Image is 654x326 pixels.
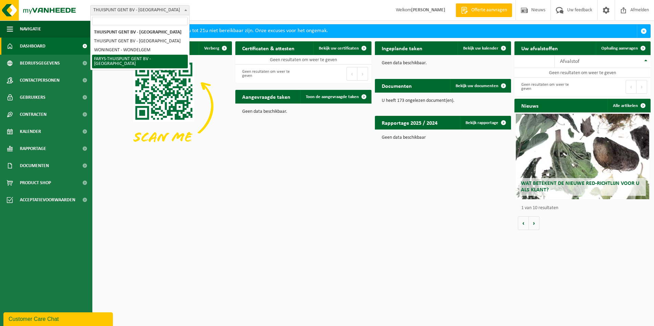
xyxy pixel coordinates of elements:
[411,8,445,13] strong: [PERSON_NAME]
[90,5,189,15] span: THUISPUNT GENT BV - GENT
[346,67,357,81] button: Previous
[596,41,650,55] a: Ophaling aanvragen
[20,157,49,174] span: Documenten
[306,95,359,99] span: Toon de aangevraagde taken
[375,116,444,129] h2: Rapportage 2025 / 2024
[20,55,60,72] span: Bedrijfsgegevens
[20,123,41,140] span: Kalender
[239,66,300,81] div: Geen resultaten om weer te geven
[3,311,114,326] iframe: chat widget
[626,80,637,94] button: Previous
[92,37,188,46] li: THUISPUNT GENT BV - [GEOGRAPHIC_DATA]
[518,216,529,230] button: Vorige
[20,89,45,106] span: Gebruikers
[458,41,510,55] a: Bekijk uw kalender
[514,41,565,55] h2: Uw afvalstoffen
[601,46,638,51] span: Ophaling aanvragen
[521,206,647,210] p: 1 van 10 resultaten
[382,135,504,140] p: Geen data beschikbaar
[516,114,649,199] a: Wat betekent de nieuwe RED-richtlijn voor u als klant?
[357,67,368,81] button: Next
[20,38,45,55] span: Dashboard
[91,5,189,15] span: THUISPUNT GENT BV - GENT
[456,3,512,17] a: Offerte aanvragen
[204,46,219,51] span: Verberg
[242,109,365,114] p: Geen data beschikbaar.
[235,90,297,103] h2: Aangevraagde taken
[92,46,188,55] li: WONINGENT - WONDELGEM
[20,191,75,208] span: Acceptatievoorwaarden
[637,80,647,94] button: Next
[514,68,651,78] td: Geen resultaten om weer te geven
[514,99,545,112] h2: Nieuws
[108,25,637,38] div: Deze avond zal MyVanheede van 18u tot 21u niet bereikbaar zijn. Onze excuses voor het ongemak.
[521,181,639,193] span: Wat betekent de nieuwe RED-richtlijn voor u als klant?
[92,28,188,37] li: THUISPUNT GENT BV - [GEOGRAPHIC_DATA]
[92,55,188,68] li: FARYS-THUISPUNT GENT BV - [GEOGRAPHIC_DATA]
[375,79,419,92] h2: Documenten
[518,79,579,94] div: Geen resultaten om weer te geven
[560,59,579,64] span: Afvalstof
[319,46,359,51] span: Bekijk uw certificaten
[470,7,509,14] span: Offerte aanvragen
[96,55,232,157] img: Download de VHEPlus App
[20,21,41,38] span: Navigatie
[382,61,504,66] p: Geen data beschikbaar.
[235,41,301,55] h2: Certificaten & attesten
[375,41,429,55] h2: Ingeplande taken
[382,98,504,103] p: U heeft 173 ongelezen document(en).
[199,41,231,55] button: Verberg
[20,72,60,89] span: Contactpersonen
[20,106,47,123] span: Contracten
[235,55,371,65] td: Geen resultaten om weer te geven
[300,90,371,104] a: Toon de aangevraagde taken
[463,46,498,51] span: Bekijk uw kalender
[450,79,510,93] a: Bekijk uw documenten
[529,216,539,230] button: Volgende
[607,99,650,112] a: Alle artikelen
[456,84,498,88] span: Bekijk uw documenten
[20,174,51,191] span: Product Shop
[460,116,510,130] a: Bekijk rapportage
[313,41,371,55] a: Bekijk uw certificaten
[20,140,46,157] span: Rapportage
